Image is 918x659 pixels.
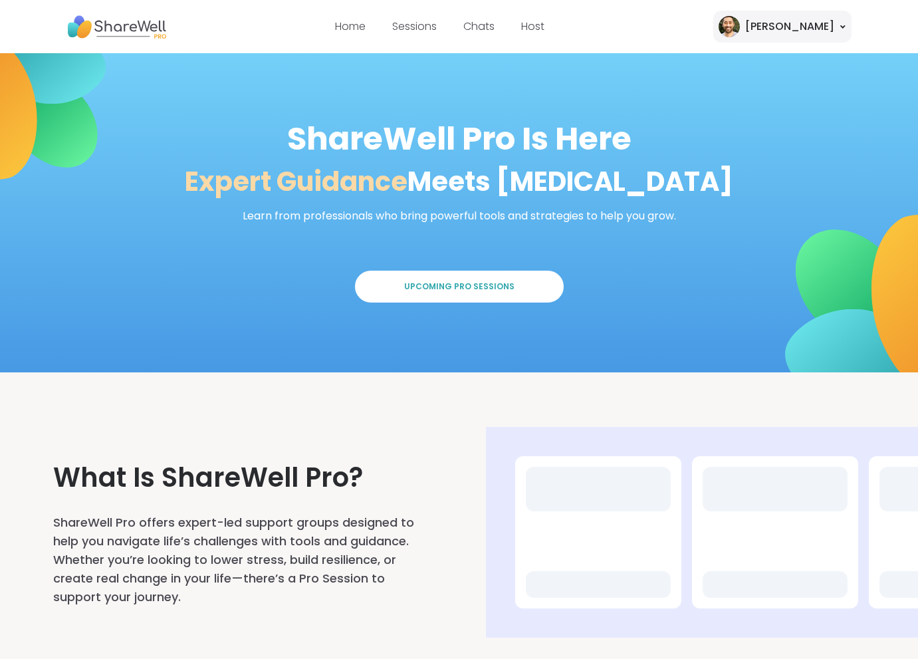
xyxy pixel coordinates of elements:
[53,513,433,606] p: ShareWell Pro offers expert-led support groups designed to help you navigate life’s challenges wi...
[185,162,733,201] div: Meets [MEDICAL_DATA]
[287,123,631,155] div: ShareWell Pro Is Here
[392,19,437,34] a: Sessions
[719,16,740,37] img: brett
[463,19,495,34] a: Chats
[404,281,515,293] span: Upcoming Pro Sessions
[53,458,433,497] h3: What Is ShareWell Pro?
[185,163,407,200] span: Expert Guidance
[243,208,676,224] div: Learn from professionals who bring powerful tools and strategies to help you grow.
[66,9,166,45] img: ShareWell Nav Logo
[335,19,366,34] a: Home
[521,19,544,34] a: Host
[355,271,564,303] button: Upcoming Pro Sessions
[745,19,834,35] div: [PERSON_NAME]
